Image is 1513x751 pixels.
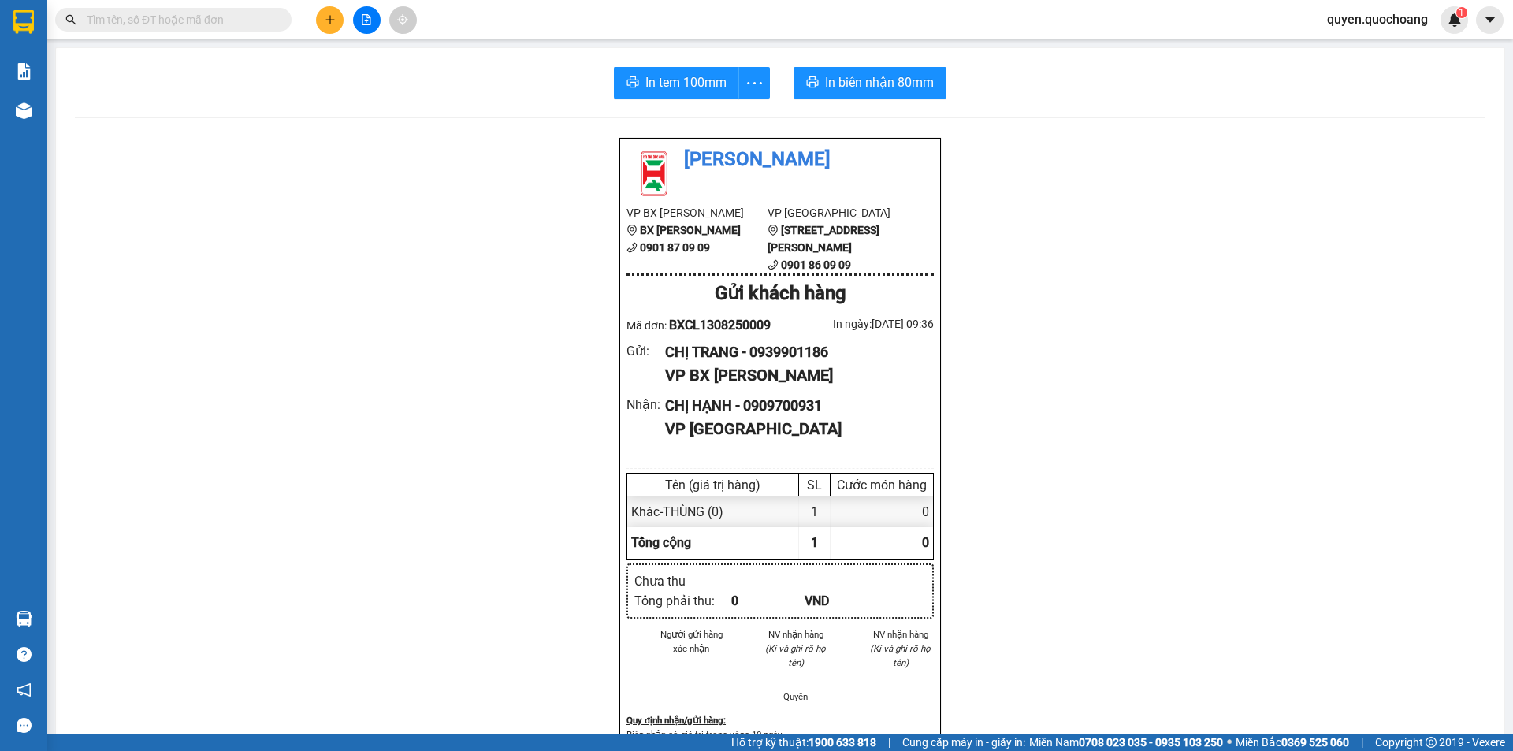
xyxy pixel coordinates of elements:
div: 0909700931 [151,68,310,90]
div: CHỊ TRANG - 0939901186 [665,341,921,363]
img: warehouse-icon [16,611,32,627]
button: printerIn tem 100mm [614,67,739,99]
b: BX [PERSON_NAME] [640,224,741,236]
span: In biên nhận 80mm [825,72,934,92]
button: file-add [353,6,381,34]
li: VP BX [PERSON_NAME] [626,204,768,221]
span: Nhận: [151,13,188,30]
span: In tem 100mm [645,72,727,92]
i: (Kí và ghi rõ họ tên) [870,643,931,668]
span: Hỗ trợ kỹ thuật: [731,734,876,751]
li: Người gửi hàng xác nhận [658,627,725,656]
sup: 1 [1456,7,1467,18]
span: 1 [1459,7,1464,18]
li: NV nhận hàng [763,627,830,641]
div: Quy định nhận/gửi hàng : [626,713,934,727]
li: Quyên [763,690,830,704]
div: Tên (giá trị hàng) [631,478,794,493]
span: notification [17,682,32,697]
strong: 0369 525 060 [1281,736,1349,749]
span: Miền Nam [1029,734,1223,751]
div: Nhận : [626,395,665,415]
span: message [17,718,32,733]
div: 0 [731,591,805,611]
div: VND [805,591,878,611]
span: Tổng cộng [631,535,691,550]
span: Gửi: [13,15,38,32]
div: Chưa thu [634,571,731,591]
span: CX HỮU NGHĨA [13,111,125,166]
input: Tìm tên, số ĐT hoặc mã đơn [87,11,273,28]
button: aim [389,6,417,34]
div: Gửi : [626,341,665,361]
span: Khác - THÙNG (0) [631,504,723,519]
button: printerIn biên nhận 80mm [794,67,946,99]
span: Miền Bắc [1236,734,1349,751]
span: search [65,14,76,25]
strong: 0708 023 035 - 0935 103 250 [1079,736,1223,749]
div: In ngày: [DATE] 09:36 [780,315,934,333]
span: environment [768,225,779,236]
img: warehouse-icon [16,102,32,119]
span: plus [325,14,336,25]
div: Cước món hàng [835,478,929,493]
b: 0901 87 09 09 [640,241,710,254]
span: caret-down [1483,13,1497,27]
div: 0939901186 [13,89,139,111]
span: question-circle [17,647,32,662]
button: more [738,67,770,99]
div: VP BX [PERSON_NAME] [665,363,921,388]
span: 0 [922,535,929,550]
div: CHỊ HẠNH [151,49,310,68]
div: CHỊ HẠNH - 0909700931 [665,395,921,417]
li: VP [GEOGRAPHIC_DATA] [768,204,909,221]
span: quyen.quochoang [1314,9,1441,29]
span: file-add [361,14,372,25]
div: 1 [799,496,831,527]
strong: 1900 633 818 [809,736,876,749]
div: CHỊ [PERSON_NAME] [13,51,139,89]
div: BX [PERSON_NAME] [13,13,139,51]
img: solution-icon [16,63,32,80]
span: printer [806,76,819,91]
img: logo-vxr [13,10,34,34]
span: more [739,73,769,93]
span: phone [626,242,638,253]
button: caret-down [1476,6,1504,34]
span: environment [626,225,638,236]
span: aim [397,14,408,25]
div: 0 [831,496,933,527]
b: 0901 86 09 09 [781,258,851,271]
span: ⚪️ [1227,739,1232,745]
span: Cung cấp máy in - giấy in: [902,734,1025,751]
button: plus [316,6,344,34]
li: [PERSON_NAME] [626,145,934,175]
span: | [888,734,890,751]
span: phone [768,259,779,270]
b: [STREET_ADDRESS][PERSON_NAME] [768,224,879,254]
span: 1 [811,535,818,550]
div: [GEOGRAPHIC_DATA] [151,13,310,49]
div: VP [GEOGRAPHIC_DATA] [665,417,921,441]
li: NV nhận hàng [867,627,934,641]
div: Tổng phải thu : [634,591,731,611]
span: | [1361,734,1363,751]
div: Gửi khách hàng [626,279,934,309]
span: printer [626,76,639,91]
div: SL [803,478,826,493]
div: Mã đơn: [626,315,780,335]
img: icon-new-feature [1448,13,1462,27]
i: (Kí và ghi rõ họ tên) [765,643,826,668]
p: Biên nhận có giá trị trong vòng 10 ngày. [626,727,934,742]
span: copyright [1426,737,1437,748]
img: logo.jpg [626,145,682,200]
span: BXCL1308250009 [669,318,771,333]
